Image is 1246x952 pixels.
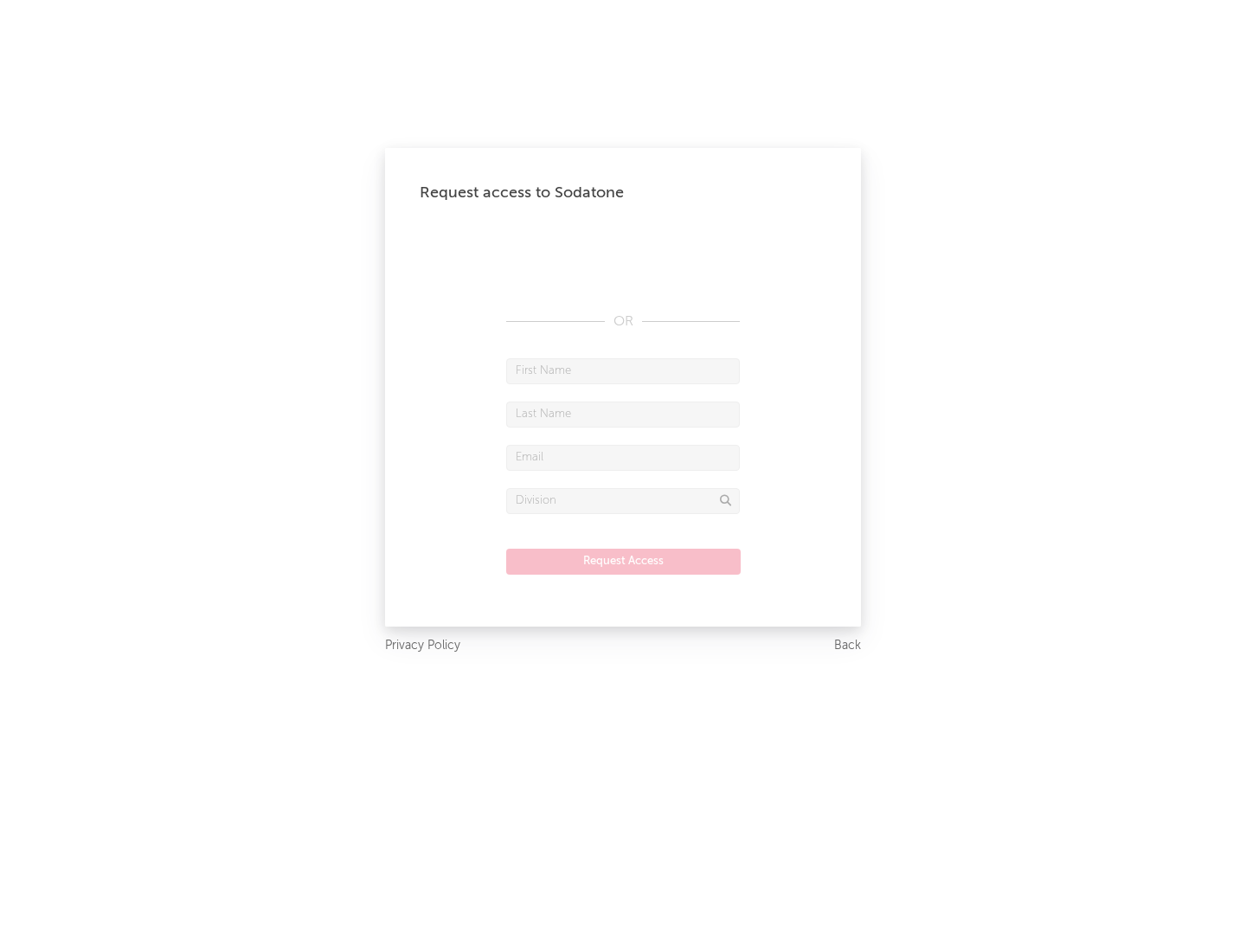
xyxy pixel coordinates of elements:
div: OR [506,312,740,332]
input: Email [506,445,740,471]
a: Back [834,635,861,657]
input: First Name [506,358,740,384]
button: Request Access [506,549,741,575]
a: Privacy Policy [385,635,460,657]
input: Division [506,488,740,514]
div: Request access to Sodatone [420,183,826,203]
input: Last Name [506,402,740,428]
